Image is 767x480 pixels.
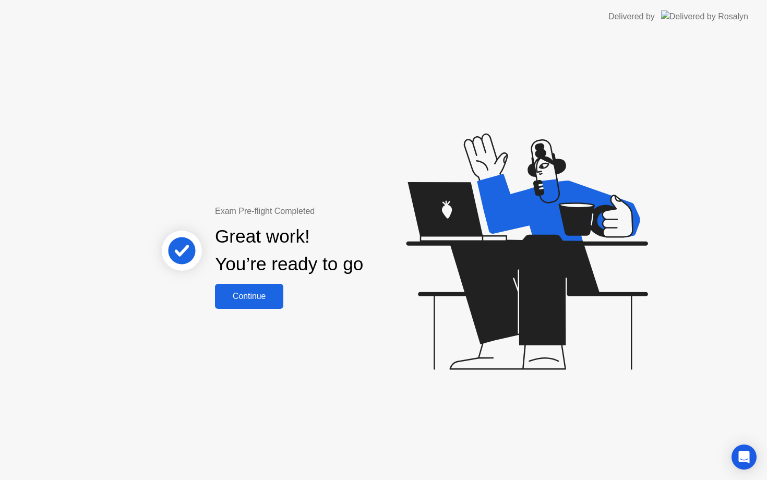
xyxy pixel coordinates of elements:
[218,292,280,301] div: Continue
[732,445,757,470] div: Open Intercom Messenger
[215,223,363,278] div: Great work! You’re ready to go
[215,284,283,309] button: Continue
[608,10,655,23] div: Delivered by
[661,10,748,22] img: Delivered by Rosalyn
[215,205,430,218] div: Exam Pre-flight Completed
